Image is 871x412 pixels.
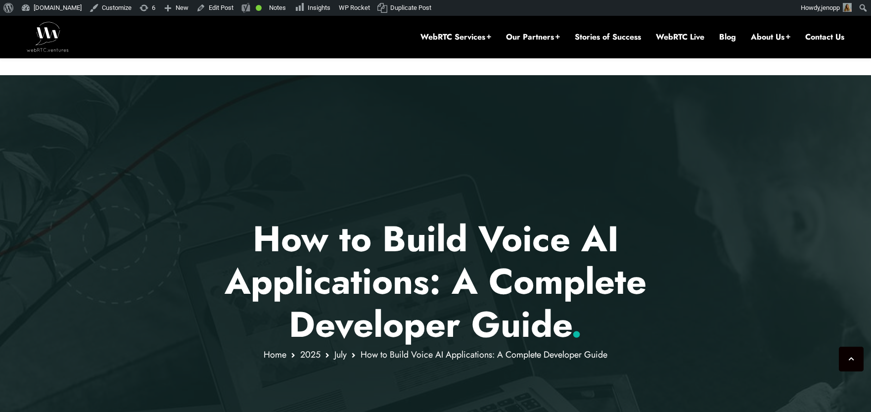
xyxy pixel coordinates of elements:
[571,299,582,350] span: .
[256,5,262,11] div: Good
[719,32,736,43] a: Blog
[308,4,330,11] span: Insights
[506,32,560,43] a: Our Partners
[146,218,725,346] p: How to Build Voice AI Applications: A Complete Developer Guide
[27,22,69,51] img: WebRTC.ventures
[821,4,840,11] span: jenopp
[361,348,607,361] span: How to Build Voice AI Applications: A Complete Developer Guide
[751,32,790,43] a: About Us
[575,32,641,43] a: Stories of Success
[805,32,844,43] a: Contact Us
[334,348,347,361] a: July
[264,348,286,361] a: Home
[300,348,321,361] a: 2025
[420,32,491,43] a: WebRTC Services
[656,32,704,43] a: WebRTC Live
